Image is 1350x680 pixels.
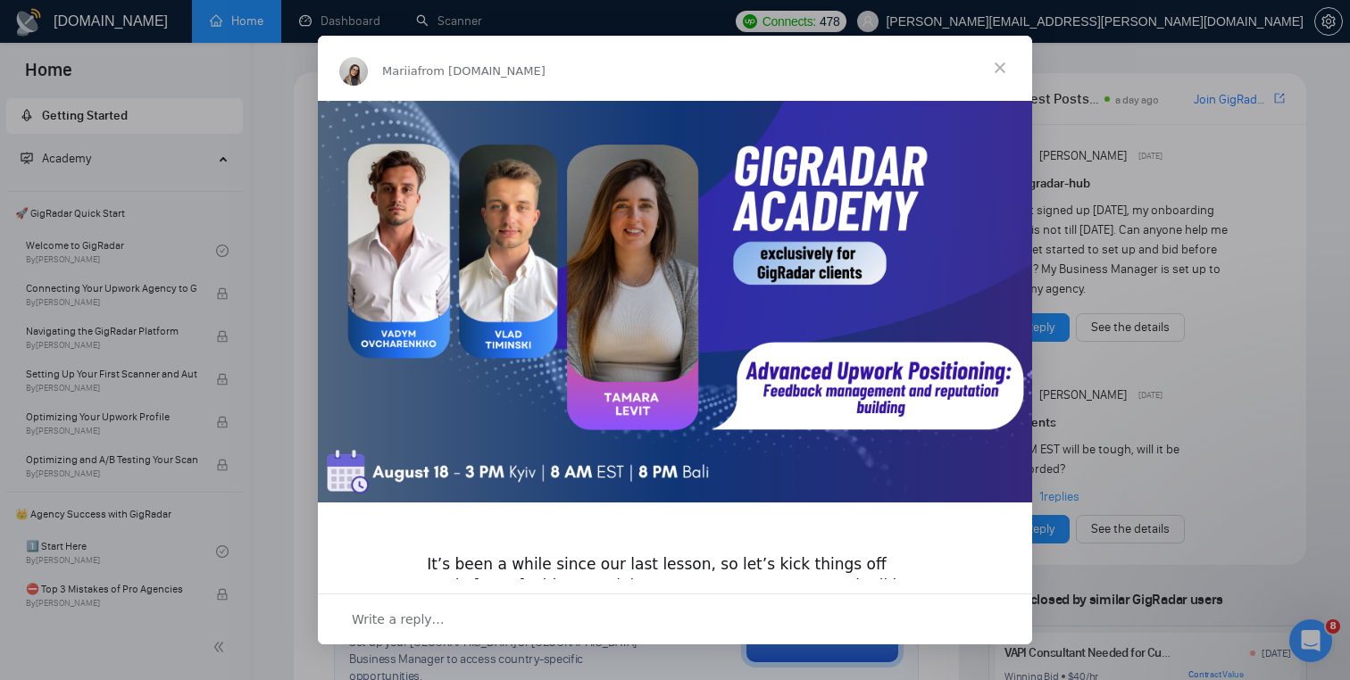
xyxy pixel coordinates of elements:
[382,64,418,78] span: Mariia
[318,593,1032,644] div: Open conversation and reply
[352,608,445,631] span: Write a reply…
[427,533,923,618] div: ​It’s been a while since our last lesson, so let’s kick things off again [DATE] with a special gu...
[968,36,1032,100] span: Close
[692,576,833,594] i: [PERSON_NAME]
[339,57,368,86] img: Profile image for Mariia
[418,64,546,78] span: from [DOMAIN_NAME]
